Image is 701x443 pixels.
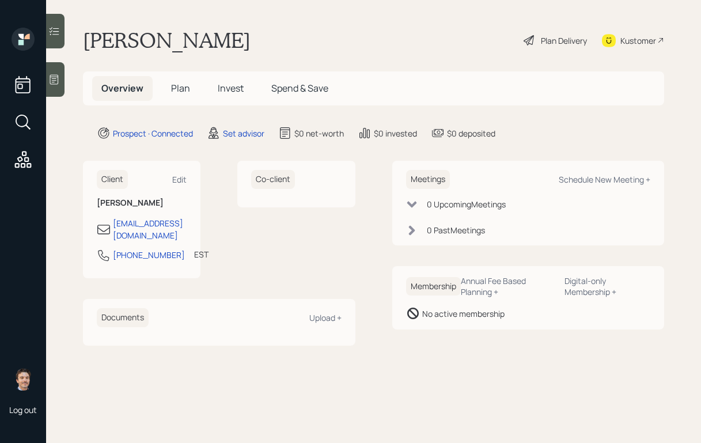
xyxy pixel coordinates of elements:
[97,170,128,189] h6: Client
[427,198,506,210] div: 0 Upcoming Meeting s
[447,127,495,139] div: $0 deposited
[113,249,185,261] div: [PHONE_NUMBER]
[101,82,143,94] span: Overview
[83,28,251,53] h1: [PERSON_NAME]
[113,127,193,139] div: Prospect · Connected
[223,127,264,139] div: Set advisor
[271,82,328,94] span: Spend & Save
[113,217,187,241] div: [EMAIL_ADDRESS][DOMAIN_NAME]
[620,35,656,47] div: Kustomer
[97,198,187,208] h6: [PERSON_NAME]
[9,404,37,415] div: Log out
[309,312,342,323] div: Upload +
[559,174,650,185] div: Schedule New Meeting +
[461,275,555,297] div: Annual Fee Based Planning +
[218,82,244,94] span: Invest
[406,277,461,296] h6: Membership
[97,308,149,327] h6: Documents
[12,368,35,391] img: robby-grisanti-headshot.png
[406,170,450,189] h6: Meetings
[427,224,485,236] div: 0 Past Meeting s
[374,127,417,139] div: $0 invested
[194,248,209,260] div: EST
[541,35,587,47] div: Plan Delivery
[172,174,187,185] div: Edit
[171,82,190,94] span: Plan
[251,170,295,189] h6: Co-client
[422,308,505,320] div: No active membership
[564,275,651,297] div: Digital-only Membership +
[294,127,344,139] div: $0 net-worth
